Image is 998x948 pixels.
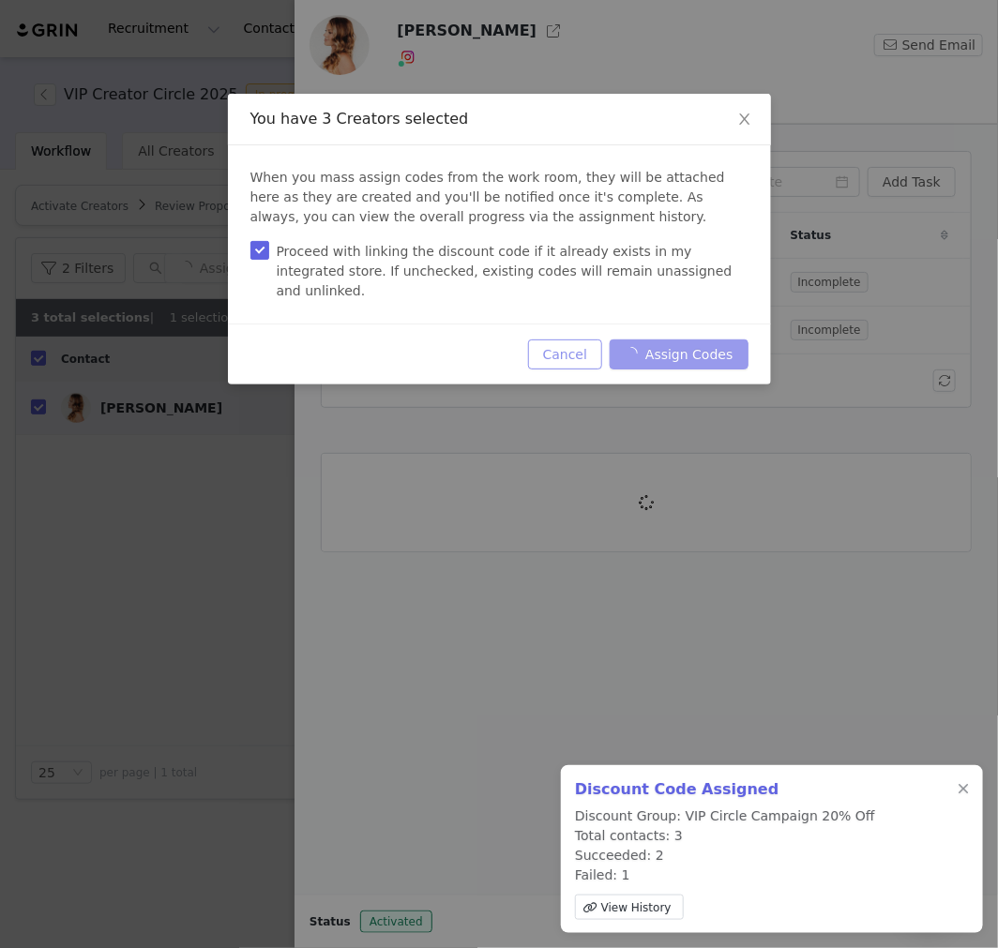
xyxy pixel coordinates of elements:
h2: Discount Code Assigned [575,778,875,801]
div: You have 3 Creators selected [250,109,748,129]
a: View History [575,895,684,920]
p: Discount Group: VIP Circle Campaign 20% Off Total contacts: 3 Succeeded: 2 Failed: 1 [575,806,875,927]
span: View History [601,899,672,916]
i: icon: close [737,112,752,127]
span: Proceed with linking the discount code if it already exists in my integrated store. If unchecked,... [269,242,748,301]
button: Cancel [528,339,602,369]
div: When you mass assign codes from the work room, they will be attached here as they are created and... [228,145,771,324]
button: Close [718,94,771,146]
